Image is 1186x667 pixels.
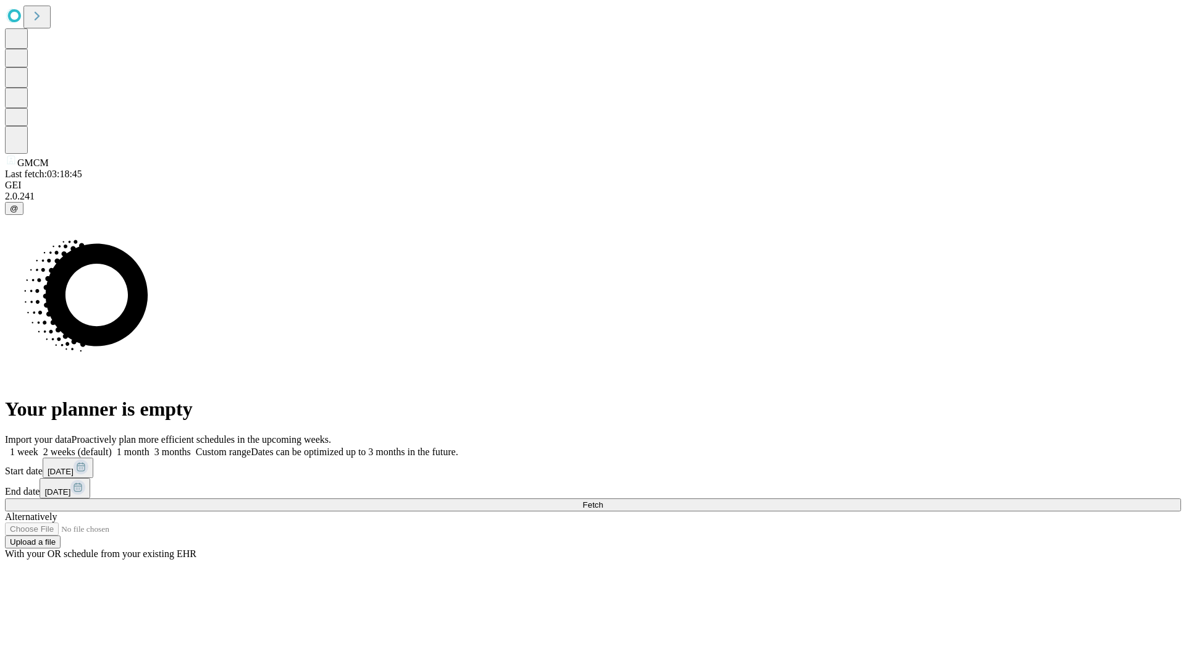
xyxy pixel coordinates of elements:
[5,511,57,522] span: Alternatively
[5,548,196,559] span: With your OR schedule from your existing EHR
[72,434,331,445] span: Proactively plan more efficient schedules in the upcoming weeks.
[5,535,61,548] button: Upload a file
[48,467,74,476] span: [DATE]
[5,434,72,445] span: Import your data
[5,498,1181,511] button: Fetch
[5,191,1181,202] div: 2.0.241
[251,447,458,457] span: Dates can be optimized up to 3 months in the future.
[10,447,38,457] span: 1 week
[5,202,23,215] button: @
[17,157,49,168] span: GMCM
[117,447,149,457] span: 1 month
[43,458,93,478] button: [DATE]
[5,398,1181,421] h1: Your planner is empty
[154,447,191,457] span: 3 months
[40,478,90,498] button: [DATE]
[5,458,1181,478] div: Start date
[5,180,1181,191] div: GEI
[5,478,1181,498] div: End date
[10,204,19,213] span: @
[44,487,70,497] span: [DATE]
[582,500,603,510] span: Fetch
[43,447,112,457] span: 2 weeks (default)
[5,169,82,179] span: Last fetch: 03:18:45
[196,447,251,457] span: Custom range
